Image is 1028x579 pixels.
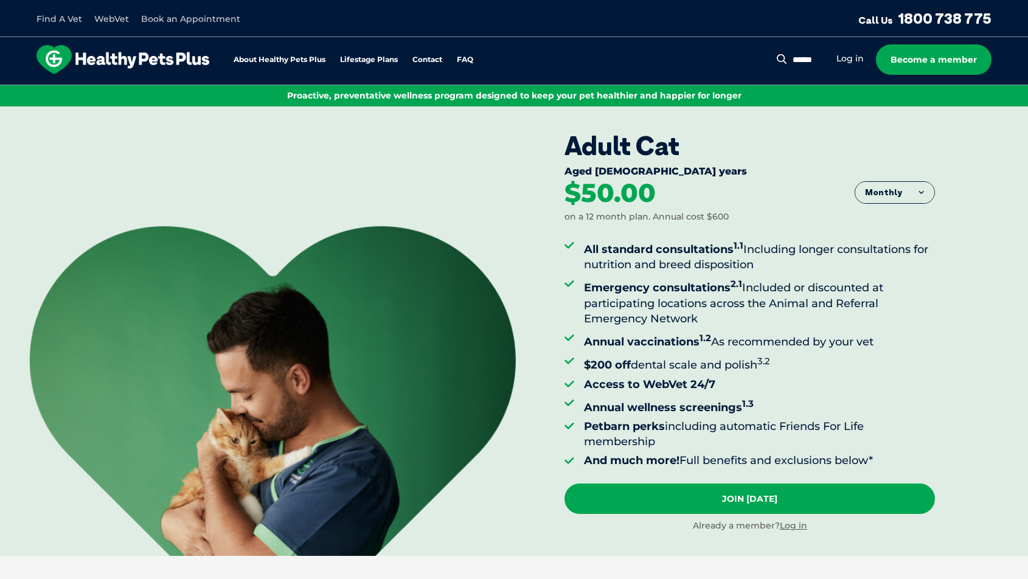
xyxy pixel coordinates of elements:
strong: Emergency consultations [584,281,742,294]
strong: Access to WebVet 24/7 [584,378,715,391]
sup: 3.2 [757,355,770,367]
div: Adult Cat [564,131,935,161]
a: Find A Vet [36,13,82,24]
button: Monthly [855,182,934,204]
img: <br /> <b>Warning</b>: Undefined variable $title in <b>/var/www/html/current/codepool/wp-content/... [29,226,516,556]
li: Full benefits and exclusions below* [584,453,935,468]
li: Included or discounted at participating locations across the Animal and Referral Emergency Network [584,276,935,327]
a: WebVet [94,13,129,24]
a: Log in [836,53,864,64]
button: Search [774,53,790,65]
li: including automatic Friends For Life membership [584,419,935,449]
div: $50.00 [564,180,656,207]
span: Call Us [858,14,893,26]
strong: Annual vaccinations [584,335,711,348]
strong: All standard consultations [584,243,743,256]
strong: Annual wellness screenings [584,401,754,414]
strong: $200 off [584,358,631,372]
a: Contact [412,56,442,64]
div: Aged [DEMOGRAPHIC_DATA] years [564,165,935,180]
a: Call Us1800 738 775 [858,9,992,27]
img: hpp-logo [36,45,209,74]
li: dental scale and polish [584,353,935,373]
span: Proactive, preventative wellness program designed to keep your pet healthier and happier for longer [287,90,741,101]
a: Lifestage Plans [340,56,398,64]
a: FAQ [457,56,473,64]
sup: 1.2 [700,332,711,344]
div: on a 12 month plan. Annual cost $600 [564,211,729,223]
a: Book an Appointment [141,13,240,24]
li: Including longer consultations for nutrition and breed disposition [584,238,935,272]
a: Become a member [876,44,992,75]
strong: And much more! [584,454,679,467]
li: As recommended by your vet [584,330,935,350]
strong: Petbarn perks [584,420,665,433]
sup: 2.1 [731,278,742,289]
sup: 1.1 [734,240,743,251]
div: Already a member? [564,520,935,532]
a: About Healthy Pets Plus [234,56,325,64]
a: Log in [780,520,807,531]
a: Join [DATE] [564,484,935,514]
sup: 1.3 [742,398,754,409]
